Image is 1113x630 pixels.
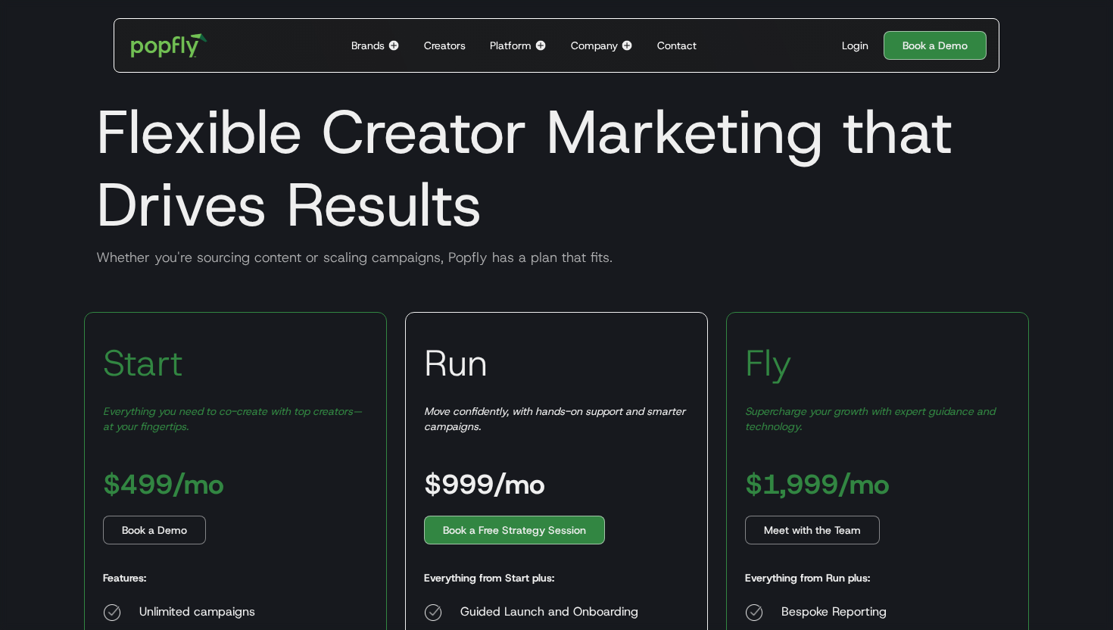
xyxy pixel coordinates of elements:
[418,19,472,72] a: Creators
[103,570,146,585] h5: Features:
[424,570,554,585] h5: Everything from Start plus:
[424,404,685,433] em: Move confidently, with hands-on support and smarter campaigns.
[842,38,868,53] div: Login
[103,516,206,544] a: Book a Demo
[103,340,183,385] h3: Start
[122,522,187,538] div: Book a Demo
[443,522,586,538] div: Book a Free Strategy Session
[120,23,218,68] a: home
[424,38,466,53] div: Creators
[351,38,385,53] div: Brands
[460,603,669,622] div: Guided Launch and Onboarding
[745,340,792,385] h3: Fly
[745,470,890,497] h3: $1,999/mo
[424,516,605,544] a: Book a Free Strategy Session
[103,470,224,497] h3: $499/mo
[745,516,880,544] a: Meet with the Team
[424,340,488,385] h3: Run
[657,38,697,53] div: Contact
[745,570,870,585] h5: Everything from Run plus:
[884,31,987,60] a: Book a Demo
[84,248,1029,267] div: Whether you're sourcing content or scaling campaigns, Popfly has a plan that fits.
[651,19,703,72] a: Contact
[836,38,874,53] a: Login
[84,95,1029,241] h1: Flexible Creator Marketing that Drives Results
[103,404,362,433] em: Everything you need to co-create with top creators—at your fingertips.
[781,603,1010,622] div: Bespoke Reporting
[571,38,618,53] div: Company
[490,38,532,53] div: Platform
[139,603,277,622] div: Unlimited campaigns
[745,404,995,433] em: Supercharge your growth with expert guidance and technology.
[764,522,861,538] div: Meet with the Team
[424,470,545,497] h3: $999/mo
